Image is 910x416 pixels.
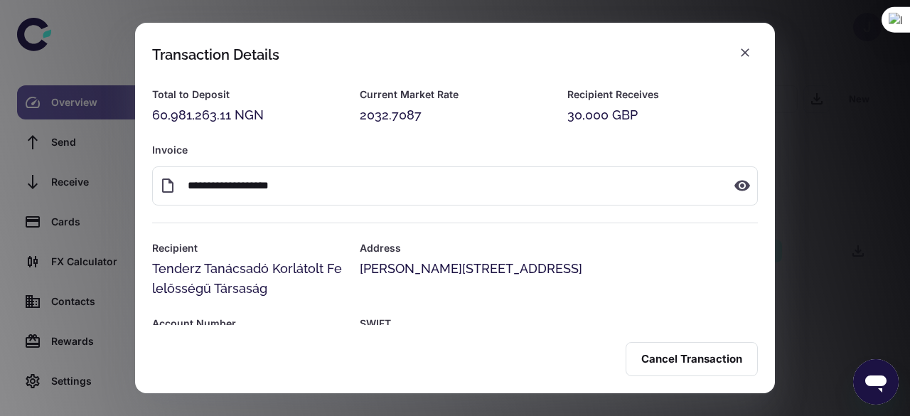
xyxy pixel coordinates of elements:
[853,359,899,405] iframe: Button to launch messaging window
[152,316,343,331] h6: Account Number
[360,259,758,279] div: [PERSON_NAME][STREET_ADDRESS]
[152,46,279,63] div: Transaction Details
[152,259,343,299] div: Tenderz Tanácsadó Korlátolt Felelősségű Társaság
[152,142,758,158] h6: Invoice
[567,105,758,125] div: 30,000 GBP
[360,240,758,256] h6: Address
[360,105,550,125] div: 2032.7087
[626,342,758,376] button: Cancel Transaction
[360,87,550,102] h6: Current Market Rate
[360,316,758,331] h6: SWIFT
[152,87,343,102] h6: Total to Deposit
[152,240,343,256] h6: Recipient
[567,87,758,102] h6: Recipient Receives
[152,105,343,125] div: 60,981,263.11 NGN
